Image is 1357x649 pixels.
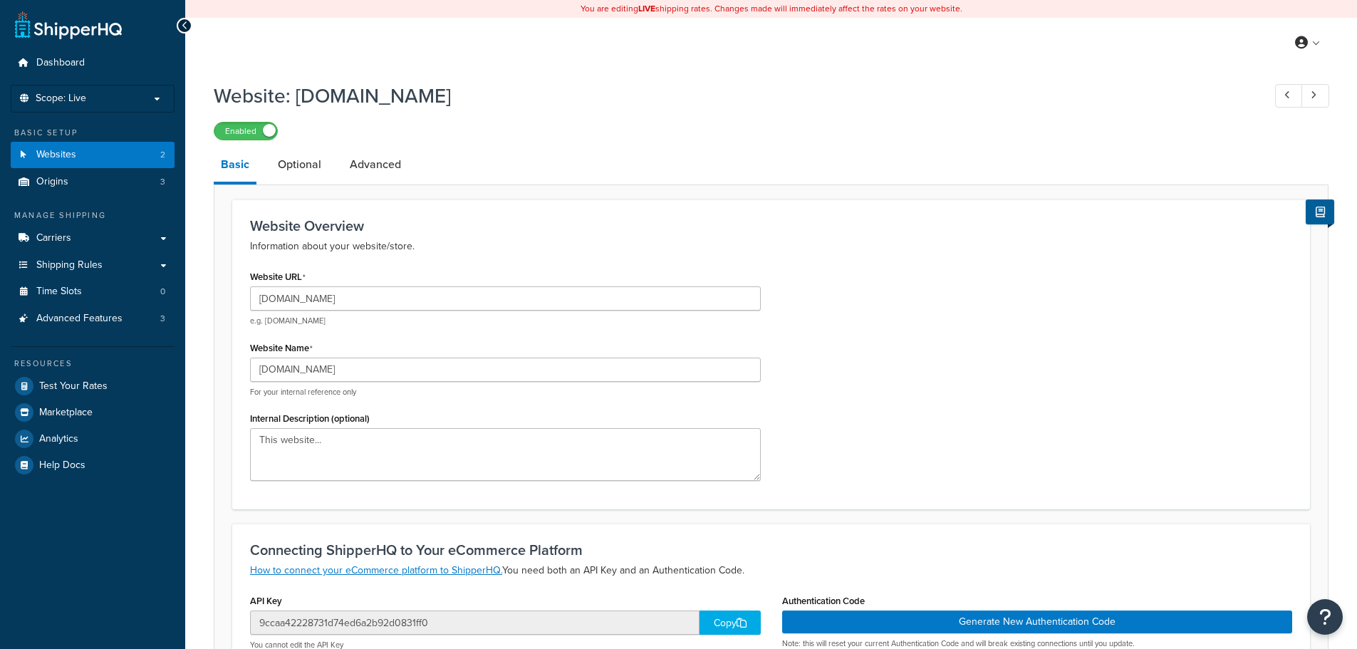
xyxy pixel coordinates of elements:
h3: Connecting ShipperHQ to Your eCommerce Platform [250,542,1292,558]
p: Information about your website/store. [250,238,1292,255]
div: Resources [11,358,175,370]
span: Test Your Rates [39,380,108,393]
label: API Key [250,596,282,606]
div: Basic Setup [11,127,175,139]
b: LIVE [638,2,655,15]
a: Optional [271,147,328,182]
li: Websites [11,142,175,168]
a: Basic [214,147,256,185]
p: e.g. [DOMAIN_NAME] [250,316,761,326]
a: Carriers [11,225,175,251]
a: Next Record [1301,84,1329,108]
span: Marketplace [39,407,93,419]
a: How to connect your eCommerce platform to ShipperHQ. [250,563,502,578]
span: Origins [36,176,68,188]
a: Time Slots0 [11,279,175,305]
a: Help Docs [11,452,175,478]
p: For your internal reference only [250,387,761,398]
label: Website URL [250,271,306,283]
span: 3 [160,176,165,188]
a: Advanced [343,147,408,182]
span: Time Slots [36,286,82,298]
li: Time Slots [11,279,175,305]
span: Carriers [36,232,71,244]
label: Internal Description (optional) [250,413,370,424]
span: Scope: Live [36,93,86,105]
li: Origins [11,169,175,195]
span: 0 [160,286,165,298]
span: Advanced Features [36,313,123,325]
label: Website Name [250,343,313,354]
a: Previous Record [1275,84,1303,108]
a: Origins3 [11,169,175,195]
p: You need both an API Key and an Authentication Code. [250,562,1292,579]
span: Websites [36,149,76,161]
h3: Website Overview [250,218,1292,234]
label: Authentication Code [782,596,865,606]
div: Copy [700,611,761,635]
label: Enabled [214,123,277,140]
a: Analytics [11,426,175,452]
p: Note: this will reset your current Authentication Code and will break existing connections until ... [782,638,1293,649]
button: Generate New Authentication Code [782,611,1293,633]
div: Manage Shipping [11,209,175,222]
span: Help Docs [39,460,85,472]
a: Dashboard [11,50,175,76]
span: 3 [160,313,165,325]
h1: Website: [DOMAIN_NAME] [214,82,1249,110]
span: Shipping Rules [36,259,103,271]
span: Analytics [39,433,78,445]
button: Show Help Docs [1306,199,1334,224]
a: Websites2 [11,142,175,168]
a: Advanced Features3 [11,306,175,332]
textarea: This website... [250,428,761,481]
a: Shipping Rules [11,252,175,279]
li: Advanced Features [11,306,175,332]
a: Test Your Rates [11,373,175,399]
span: Dashboard [36,57,85,69]
span: 2 [160,149,165,161]
button: Open Resource Center [1307,599,1343,635]
a: Marketplace [11,400,175,425]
